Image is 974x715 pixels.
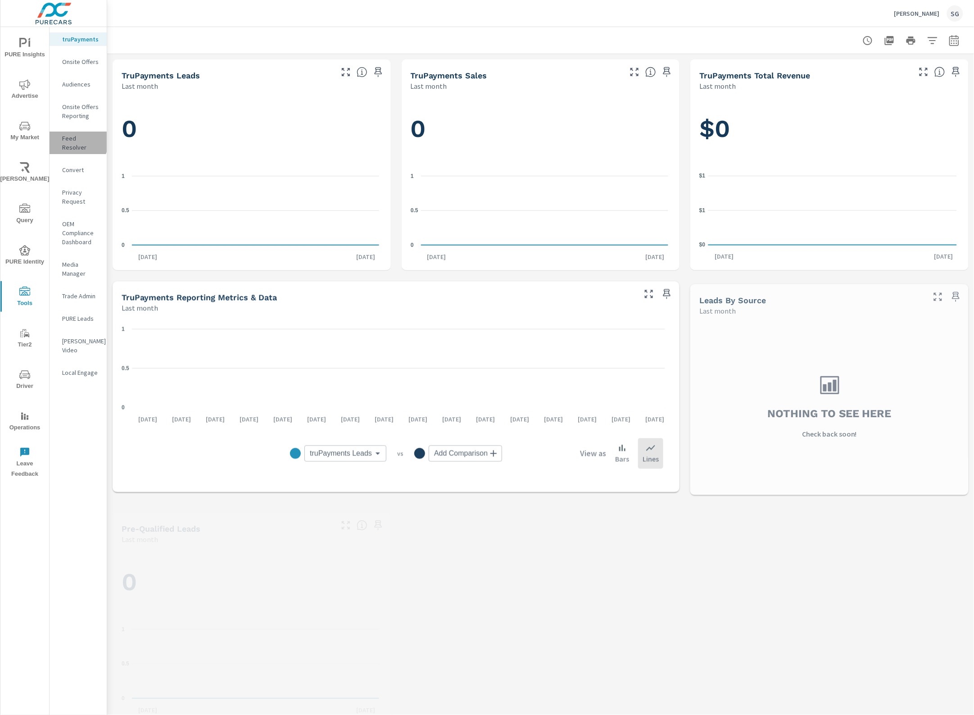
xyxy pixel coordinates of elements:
[571,415,603,424] p: [DATE]
[50,312,107,325] div: PURE Leads
[699,241,706,248] text: $0
[434,449,488,458] span: Add Comparison
[3,121,46,143] span: My Market
[122,81,158,91] p: Last month
[166,415,197,424] p: [DATE]
[802,428,857,439] p: Check back soon!
[902,32,920,50] button: Print Report
[421,252,453,261] p: [DATE]
[122,207,129,214] text: 0.5
[916,65,931,79] button: Make Fullscreen
[3,369,46,392] span: Driver
[50,186,107,208] div: Privacy Request
[62,368,100,377] p: Local Engage
[708,252,740,261] p: [DATE]
[50,289,107,303] div: Trade Admin
[411,81,447,91] p: Last month
[371,65,385,79] span: Save this to your personalized report
[122,660,129,667] text: 0.5
[132,415,163,424] p: [DATE]
[931,290,945,304] button: Make Fullscreen
[3,447,46,479] span: Leave Feedback
[894,9,940,18] p: [PERSON_NAME]
[3,287,46,309] span: Tools
[934,67,945,77] span: Total revenue from sales matched to a truPayments lead. [Source: This data is sourced from the de...
[3,204,46,226] span: Query
[339,518,353,533] button: Make Fullscreen
[947,5,963,22] div: SG
[699,81,736,91] p: Last month
[928,252,960,261] p: [DATE]
[699,305,736,316] p: Last month
[122,293,277,302] h5: truPayments Reporting Metrics & Data
[62,102,100,120] p: Onsite Offers Reporting
[386,450,414,458] p: vs
[233,415,265,424] p: [DATE]
[62,35,100,44] p: truPayments
[429,446,502,462] div: Add Comparison
[50,77,107,91] div: Audiences
[699,71,810,80] h5: truPayments Total Revenue
[615,454,629,465] p: Bars
[50,163,107,177] div: Convert
[50,258,107,280] div: Media Manager
[132,252,163,261] p: [DATE]
[0,27,49,483] div: nav menu
[62,314,100,323] p: PURE Leads
[699,207,706,214] text: $1
[350,706,382,715] p: [DATE]
[122,626,125,633] text: 1
[267,415,299,424] p: [DATE]
[50,217,107,249] div: OEM Compliance Dashboard
[411,207,418,214] text: 0.5
[470,415,502,424] p: [DATE]
[304,446,386,462] div: truPayments Leads
[411,71,487,80] h5: truPayments Sales
[62,80,100,89] p: Audiences
[310,449,372,458] span: truPayments Leads
[369,415,400,424] p: [DATE]
[50,366,107,379] div: Local Engage
[122,114,382,144] h1: 0
[122,404,125,410] text: 0
[3,38,46,60] span: PURE Insights
[50,55,107,68] div: Onsite Offers
[122,567,382,598] h1: 0
[122,71,200,80] h5: truPayments Leads
[50,32,107,46] div: truPayments
[122,326,125,332] text: 1
[3,245,46,267] span: PURE Identity
[642,287,656,301] button: Make Fullscreen
[339,65,353,79] button: Make Fullscreen
[767,406,892,421] h3: Nothing to see here
[122,173,125,179] text: 1
[50,100,107,123] div: Onsite Offers Reporting
[122,303,158,314] p: Last month
[62,219,100,246] p: OEM Compliance Dashboard
[645,67,656,77] span: Number of sales matched to a truPayments lead. [Source: This data is sourced from the dealer's DM...
[639,252,670,261] p: [DATE]
[132,706,163,715] p: [DATE]
[122,365,129,371] text: 0.5
[62,260,100,278] p: Media Manager
[122,242,125,248] text: 0
[538,415,569,424] p: [DATE]
[335,415,366,424] p: [DATE]
[3,79,46,101] span: Advertise
[199,415,231,424] p: [DATE]
[3,328,46,350] span: Tier2
[699,114,960,144] h1: $0
[3,411,46,433] span: Operations
[357,520,367,531] span: A basic review has been done and approved the credit worthiness of the lead by the configured cre...
[350,252,382,261] p: [DATE]
[699,173,706,179] text: $1
[949,65,963,79] span: Save this to your personalized report
[436,415,468,424] p: [DATE]
[411,241,414,248] text: 0
[411,173,414,179] text: 1
[945,32,963,50] button: Select Date Range
[605,415,637,424] p: [DATE]
[62,165,100,174] p: Convert
[62,134,100,152] p: Feed Resolver
[403,415,434,424] p: [DATE]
